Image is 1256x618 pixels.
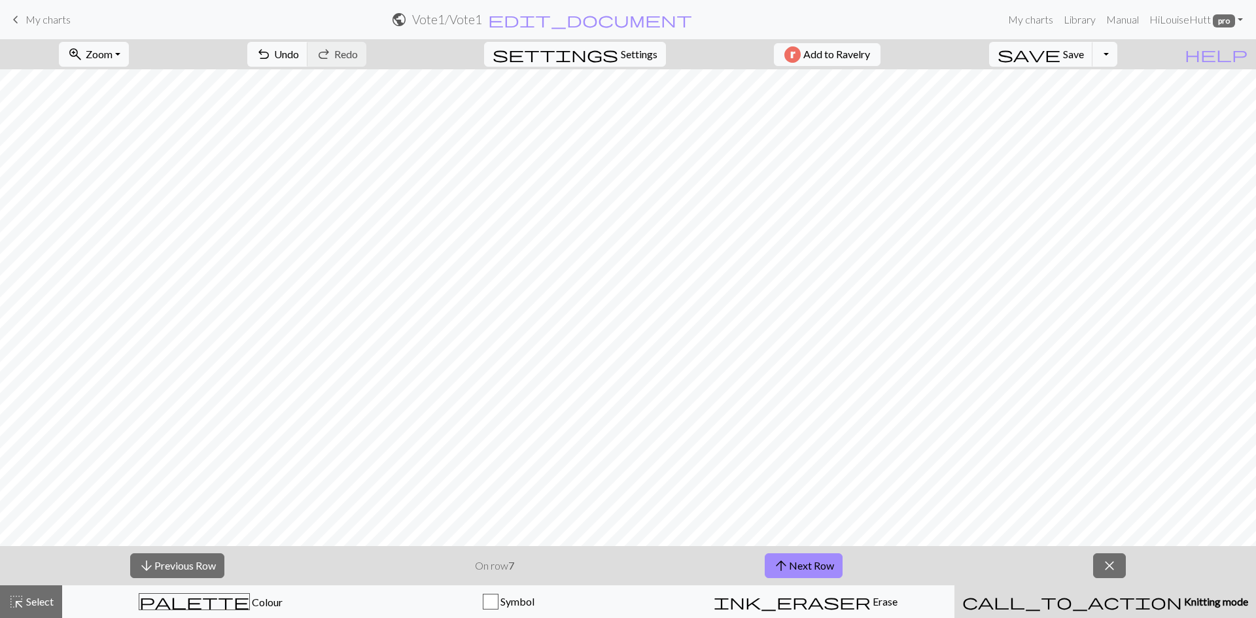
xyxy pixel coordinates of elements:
[493,45,618,63] span: settings
[1144,7,1248,33] a: HiLouiseHutt pro
[1101,7,1144,33] a: Manual
[247,42,308,67] button: Undo
[130,553,224,578] button: Previous Row
[1185,45,1247,63] span: help
[493,46,618,62] i: Settings
[26,13,71,26] span: My charts
[1213,14,1235,27] span: pro
[989,42,1093,67] button: Save
[24,595,54,608] span: Select
[8,10,24,29] span: keyboard_arrow_left
[9,592,24,611] span: highlight_alt
[1182,595,1248,608] span: Knitting mode
[621,46,657,62] span: Settings
[484,42,666,67] button: SettingsSettings
[714,592,871,611] span: ink_eraser
[256,45,271,63] span: undo
[139,557,154,575] span: arrow_downward
[8,9,71,31] a: My charts
[59,42,129,67] button: Zoom
[274,48,299,60] span: Undo
[508,559,514,572] strong: 7
[784,46,801,63] img: Ravelry
[1102,557,1117,575] span: close
[391,10,407,29] span: public
[67,45,83,63] span: zoom_in
[998,45,1060,63] span: save
[488,10,692,29] span: edit_document
[657,585,954,618] button: Erase
[250,596,283,608] span: Colour
[765,553,843,578] button: Next Row
[954,585,1256,618] button: Knitting mode
[475,558,514,574] p: On row
[86,48,113,60] span: Zoom
[773,557,789,575] span: arrow_upward
[962,592,1182,611] span: call_to_action
[1003,7,1058,33] a: My charts
[774,43,881,66] button: Add to Ravelry
[803,46,870,63] span: Add to Ravelry
[62,585,360,618] button: Colour
[1058,7,1101,33] a: Library
[360,585,657,618] button: Symbol
[139,592,249,611] span: palette
[871,595,898,608] span: Erase
[498,595,534,608] span: Symbol
[412,12,482,27] h2: Vote1 / Vote1
[1063,48,1084,60] span: Save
